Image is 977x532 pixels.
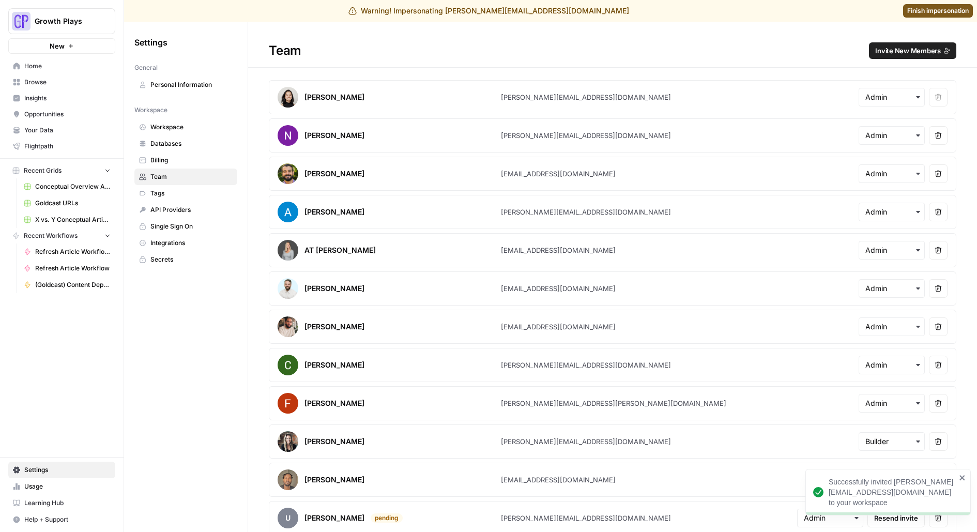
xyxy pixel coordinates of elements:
[134,235,237,251] a: Integrations
[278,355,298,375] img: avatar
[304,322,364,332] div: [PERSON_NAME]
[278,278,298,299] img: avatar
[134,152,237,169] a: Billing
[150,139,233,148] span: Databases
[501,245,616,255] div: [EMAIL_ADDRESS][DOMAIN_NAME]
[150,222,233,231] span: Single Sign On
[304,436,364,447] div: [PERSON_NAME]
[134,185,237,202] a: Tags
[35,280,111,290] span: (Goldcast) Content Depth & Value Assessment
[501,92,671,102] div: [PERSON_NAME][EMAIL_ADDRESS][DOMAIN_NAME]
[134,63,158,72] span: General
[8,8,115,34] button: Workspace: Growth Plays
[501,169,616,179] div: [EMAIL_ADDRESS][DOMAIN_NAME]
[8,90,115,107] a: Insights
[35,247,111,256] span: Refresh Article Workflow (Sandbox)
[907,6,969,16] span: Finish impersonation
[304,130,364,141] div: [PERSON_NAME]
[959,474,966,482] button: close
[865,360,918,370] input: Admin
[50,41,65,51] span: New
[501,322,616,332] div: [EMAIL_ADDRESS][DOMAIN_NAME]
[869,42,956,59] button: Invite New Members
[19,211,115,228] a: X vs. Y Conceptual Articles
[304,92,364,102] div: [PERSON_NAME]
[804,513,857,523] input: Admin
[304,360,364,370] div: [PERSON_NAME]
[501,130,671,141] div: [PERSON_NAME][EMAIL_ADDRESS][DOMAIN_NAME]
[501,283,616,294] div: [EMAIL_ADDRESS][DOMAIN_NAME]
[8,511,115,528] button: Help + Support
[35,16,97,26] span: Growth Plays
[304,245,376,255] div: AT [PERSON_NAME]
[24,166,62,175] span: Recent Grids
[278,508,298,528] span: u
[865,169,918,179] input: Admin
[278,87,298,108] img: avatar
[875,45,941,56] span: Invite New Members
[278,163,298,184] img: avatar
[865,283,918,294] input: Admin
[867,509,925,527] button: Resend invite
[35,199,111,208] span: Goldcast URLs
[8,58,115,74] a: Home
[19,195,115,211] a: Goldcast URLs
[8,163,115,178] button: Recent Grids
[304,207,364,217] div: [PERSON_NAME]
[865,436,918,447] input: Builder
[304,283,364,294] div: [PERSON_NAME]
[24,110,111,119] span: Opportunities
[35,215,111,224] span: X vs. Y Conceptual Articles
[501,360,671,370] div: [PERSON_NAME][EMAIL_ADDRESS][DOMAIN_NAME]
[304,513,364,523] div: [PERSON_NAME]
[8,495,115,511] a: Learning Hub
[24,94,111,103] span: Insights
[134,77,237,93] a: Personal Information
[12,12,30,31] img: Growth Plays Logo
[150,123,233,132] span: Workspace
[501,398,726,408] div: [PERSON_NAME][EMAIL_ADDRESS][PERSON_NAME][DOMAIN_NAME]
[874,513,918,523] span: Resend invite
[134,218,237,235] a: Single Sign On
[8,228,115,244] button: Recent Workflows
[8,38,115,54] button: New
[19,178,115,195] a: Conceptual Overview Article Grid
[829,477,956,508] div: Successfully invited [PERSON_NAME][EMAIL_ADDRESS][DOMAIN_NAME] to your workspace
[248,42,977,59] div: Team
[8,106,115,123] a: Opportunities
[8,462,115,478] a: Settings
[371,513,403,523] div: pending
[134,105,167,115] span: Workspace
[19,244,115,260] a: Refresh Article Workflow (Sandbox)
[35,264,111,273] span: Refresh Article Workflow
[278,316,298,337] img: avatar
[150,238,233,248] span: Integrations
[278,431,298,452] img: avatar
[278,393,298,414] img: avatar
[501,475,616,485] div: [EMAIL_ADDRESS][DOMAIN_NAME]
[903,4,973,18] a: Finish impersonation
[24,126,111,135] span: Your Data
[304,475,364,485] div: [PERSON_NAME]
[8,74,115,90] a: Browse
[24,515,111,524] span: Help + Support
[24,498,111,508] span: Learning Hub
[134,36,167,49] span: Settings
[865,245,918,255] input: Admin
[501,207,671,217] div: [PERSON_NAME][EMAIL_ADDRESS][DOMAIN_NAME]
[150,205,233,215] span: API Providers
[8,478,115,495] a: Usage
[278,125,298,146] img: avatar
[865,207,918,217] input: Admin
[134,251,237,268] a: Secrets
[134,202,237,218] a: API Providers
[278,202,298,222] img: avatar
[150,172,233,181] span: Team
[150,80,233,89] span: Personal Information
[8,122,115,139] a: Your Data
[24,62,111,71] span: Home
[19,260,115,277] a: Refresh Article Workflow
[865,322,918,332] input: Admin
[501,513,671,523] div: [PERSON_NAME][EMAIL_ADDRESS][DOMAIN_NAME]
[35,182,111,191] span: Conceptual Overview Article Grid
